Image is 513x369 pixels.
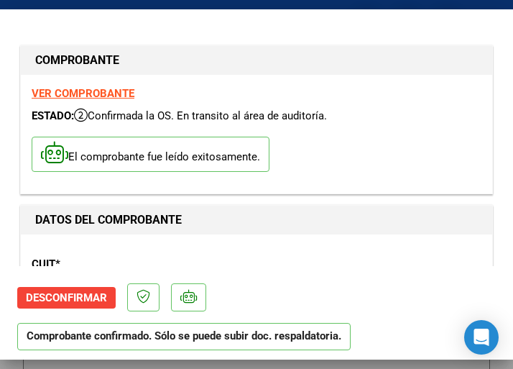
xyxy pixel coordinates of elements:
p: CUIT [32,256,167,273]
strong: DATOS DEL COMPROBANTE [35,213,182,227]
span: ESTADO: [32,109,74,122]
p: Comprobante confirmado. Sólo se puede subir doc. respaldatoria. [17,323,351,351]
span: Confirmada la OS. En transito al área de auditoría. [74,109,327,122]
a: VER COMPROBANTE [32,87,134,100]
div: Open Intercom Messenger [464,320,499,355]
strong: COMPROBANTE [35,53,119,67]
p: El comprobante fue leído exitosamente. [32,137,269,172]
button: Desconfirmar [17,287,116,309]
span: Desconfirmar [26,291,107,304]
